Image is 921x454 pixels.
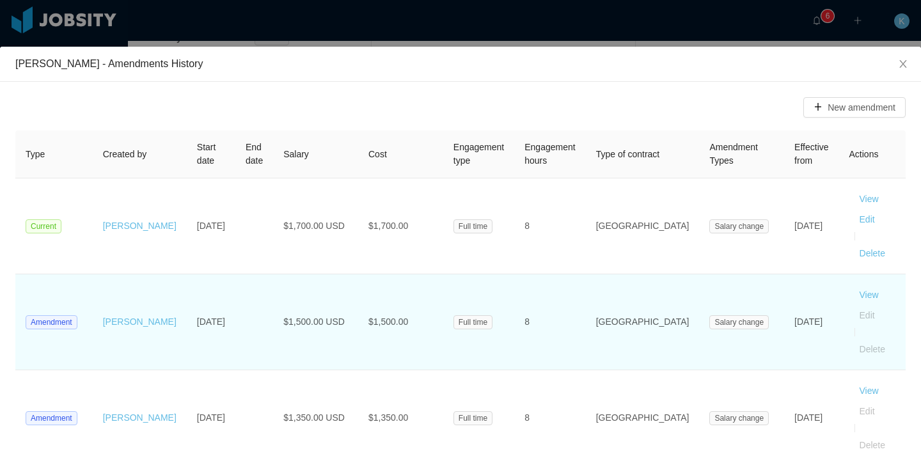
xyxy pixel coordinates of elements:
button: Edit [849,209,885,230]
span: Full time [453,315,492,329]
td: [GEOGRAPHIC_DATA] [586,274,700,370]
span: End date [246,142,263,166]
span: $1,350.00 [368,412,408,423]
td: [DATE] [784,178,838,274]
span: $1,700.00 [368,221,408,231]
span: Cost [368,149,387,159]
span: 8 [524,412,530,423]
td: [GEOGRAPHIC_DATA] [586,178,700,274]
a: [PERSON_NAME] [103,412,177,423]
button: View [849,380,889,401]
div: [PERSON_NAME] - Amendments History [15,57,906,71]
span: Type [26,149,45,159]
button: Edit [849,401,885,421]
span: $1,500.00 [368,317,408,327]
span: Created by [103,149,146,159]
button: icon: plusNew amendment [803,97,906,118]
span: Amendment [26,315,77,329]
span: Salary change [709,219,769,233]
button: Edit [849,305,885,325]
span: Salary change [709,411,769,425]
span: 8 [524,221,530,231]
span: Amendment Types [709,142,757,166]
button: Close [885,47,921,82]
span: 8 [524,317,530,327]
span: $1,500.00 USD [283,317,345,327]
span: Effective from [794,142,828,166]
td: [DATE] [187,178,235,274]
span: Amendment [26,411,77,425]
span: Engagement type [453,142,504,166]
span: Type of contract [596,149,660,159]
span: Actions [849,149,879,159]
i: icon: close [898,59,908,69]
a: [PERSON_NAME] [103,317,177,327]
a: [PERSON_NAME] [103,221,177,231]
button: Delete [849,243,895,263]
span: $1,350.00 USD [283,412,345,423]
span: $1,700.00 USD [283,221,345,231]
span: Engagement hours [524,142,575,166]
span: Start date [197,142,216,166]
button: View [849,285,889,305]
span: Full time [453,219,492,233]
td: [DATE] [784,274,838,370]
span: Full time [453,411,492,425]
td: [DATE] [187,274,235,370]
span: Salary [283,149,309,159]
span: Current [26,219,61,233]
button: View [849,189,889,209]
span: Salary change [709,315,769,329]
